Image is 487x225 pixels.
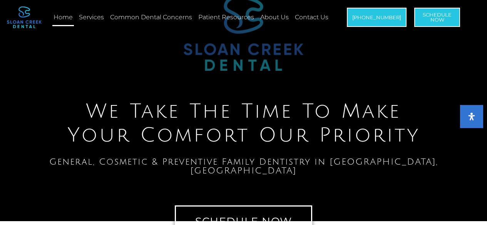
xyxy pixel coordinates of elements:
[7,7,42,28] img: logo
[78,8,105,26] a: Services
[294,8,330,26] a: Contact Us
[423,12,452,22] span: Schedule Now
[414,8,460,27] a: ScheduleNow
[352,15,401,20] span: [PHONE_NUMBER]
[4,157,483,175] h1: General, Cosmetic & Preventive Family Dentistry in [GEOGRAPHIC_DATA], [GEOGRAPHIC_DATA]
[197,8,255,26] a: Patient Resources
[52,8,333,26] nav: Menu
[460,105,483,128] button: Open Accessibility Panel
[4,100,483,148] h2: We Take The Time To Make Your Comfort Our Priority
[259,8,290,26] a: About Us
[52,8,74,26] a: Home
[109,8,193,26] a: Common Dental Concerns
[347,8,407,27] a: [PHONE_NUMBER]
